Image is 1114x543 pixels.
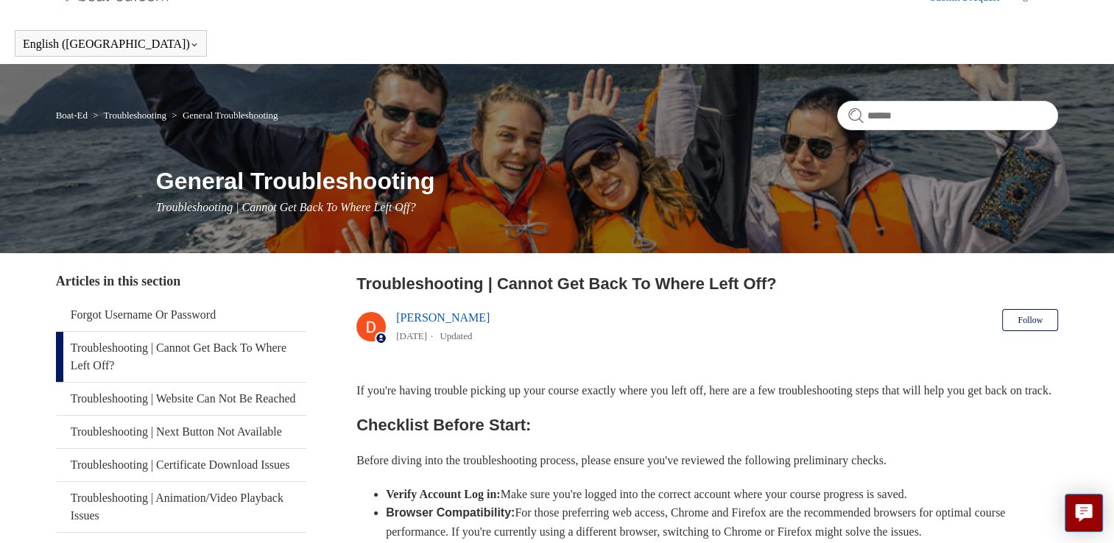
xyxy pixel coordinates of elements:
button: Live chat [1065,494,1103,532]
h1: General Troubleshooting [156,163,1059,199]
span: Articles in this section [56,274,180,288]
input: Search [837,101,1058,130]
li: General Troubleshooting [169,110,278,121]
a: Troubleshooting | Next Button Not Available [56,416,306,448]
a: Troubleshooting | Website Can Not Be Reached [56,383,306,415]
a: Troubleshooting [104,110,166,121]
a: Forgot Username Or Password [56,299,306,331]
p: If you're having trouble picking up your course exactly where you left off, here are a few troubl... [356,381,1058,400]
p: Before diving into the troubleshooting process, please ensure you've reviewed the following preli... [356,451,1058,470]
li: Updated [440,330,472,341]
h2: Checklist Before Start: [356,412,1058,438]
strong: Browser Compatibility: [386,506,515,519]
h2: Troubleshooting | Cannot Get Back To Where Left Off? [356,271,1058,296]
li: Troubleshooting [90,110,169,121]
a: [PERSON_NAME] [396,311,490,324]
li: Make sure you're logged into the correct account where your course progress is saved. [386,485,1058,504]
a: General Troubleshooting [183,110,278,121]
button: English ([GEOGRAPHIC_DATA]) [23,38,199,51]
strong: Verify Account Log in: [386,488,500,500]
a: Troubleshooting | Cannot Get Back To Where Left Off? [56,332,306,382]
a: Boat-Ed [56,110,88,121]
a: Troubleshooting | Animation/Video Playback Issues [56,482,306,532]
li: Boat-Ed [56,110,91,121]
span: Troubleshooting | Cannot Get Back To Where Left Off? [156,201,416,213]
button: Follow Article [1002,309,1058,331]
time: 05/14/2024, 13:31 [396,330,427,341]
li: For those preferring web access, Chrome and Firefox are the recommended browsers for optimal cour... [386,503,1058,541]
a: Troubleshooting | Certificate Download Issues [56,449,306,481]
